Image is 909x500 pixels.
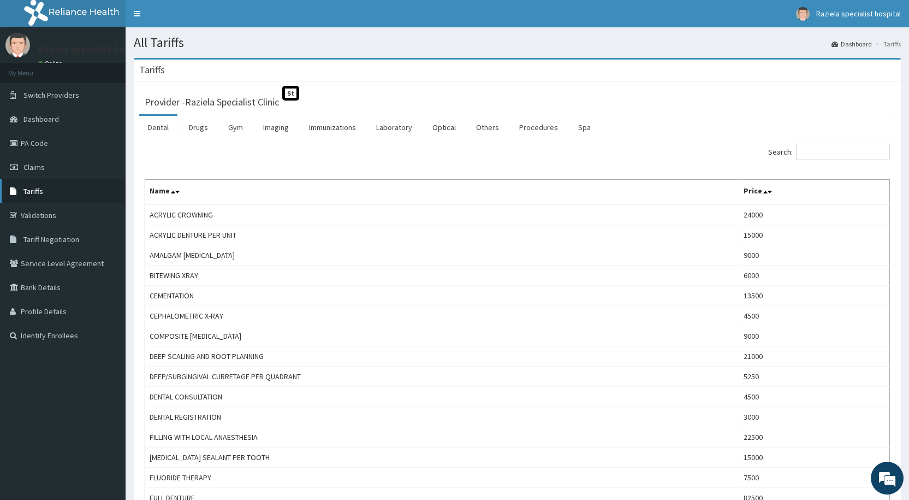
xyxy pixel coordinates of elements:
a: Spa [569,116,599,139]
textarea: Type your message and hit 'Enter' [5,298,208,337]
span: St [282,86,299,101]
span: Claims [23,162,45,172]
td: 13500 [739,286,889,306]
a: Immunizations [300,116,365,139]
td: ACRYLIC DENTURE PER UNIT [145,225,739,245]
a: Drugs [180,116,217,139]
td: 15000 [739,225,889,245]
img: User Image [796,7,810,21]
td: DENTAL REGISTRATION [145,407,739,427]
td: 4500 [739,306,889,326]
td: CEPHALOMETRIC X-RAY [145,306,739,326]
a: Procedures [510,116,567,139]
h1: All Tariffs [134,36,901,50]
input: Search: [796,144,890,160]
td: 9000 [739,326,889,346]
div: Minimize live chat window [179,5,205,32]
span: Tariff Negotiation [23,234,79,244]
div: Chat with us now [57,61,183,75]
a: Dashboard [831,39,872,49]
span: Raziela specialist hospital [816,9,901,19]
span: Dashboard [23,114,59,124]
span: We're online! [63,138,151,248]
td: 5250 [739,367,889,387]
td: 15000 [739,448,889,468]
td: 22500 [739,427,889,448]
img: User Image [5,33,30,57]
span: Switch Providers [23,90,79,100]
td: 24000 [739,204,889,225]
td: 3000 [739,407,889,427]
td: 4500 [739,387,889,407]
img: d_794563401_company_1708531726252_794563401 [20,55,44,82]
td: 9000 [739,245,889,266]
th: Name [145,180,739,205]
td: FILLING WITH LOCAL ANAESTHESIA [145,427,739,448]
a: Optical [424,116,465,139]
a: Others [467,116,508,139]
td: BITEWING XRAY [145,266,739,286]
td: 21000 [739,346,889,367]
a: Laboratory [367,116,421,139]
li: Tariffs [873,39,901,49]
td: [MEDICAL_DATA] SEALANT PER TOOTH [145,448,739,468]
td: AMALGAM [MEDICAL_DATA] [145,245,739,266]
td: 6000 [739,266,889,286]
span: Tariffs [23,186,43,196]
td: DENTAL CONSULTATION [145,387,739,407]
td: DEEP SCALING AND ROOT PLANNING [145,346,739,367]
a: Online [38,60,64,67]
td: FLUORIDE THERAPY [145,468,739,488]
a: Imaging [254,116,298,139]
a: Gym [219,116,252,139]
h3: Tariffs [139,65,165,75]
label: Search: [768,144,890,160]
h3: Provider - Raziela Specialist Clinic [145,97,279,107]
td: 7500 [739,468,889,488]
a: Dental [139,116,177,139]
td: CEMENTATION [145,286,739,306]
th: Price [739,180,889,205]
td: DEEP/SUBGINGIVAL CURRETAGE PER QUADRANT [145,367,739,387]
td: COMPOSITE [MEDICAL_DATA] [145,326,739,346]
td: ACRYLIC CROWNING [145,204,739,225]
p: Raziela specialist hospital [38,44,149,54]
